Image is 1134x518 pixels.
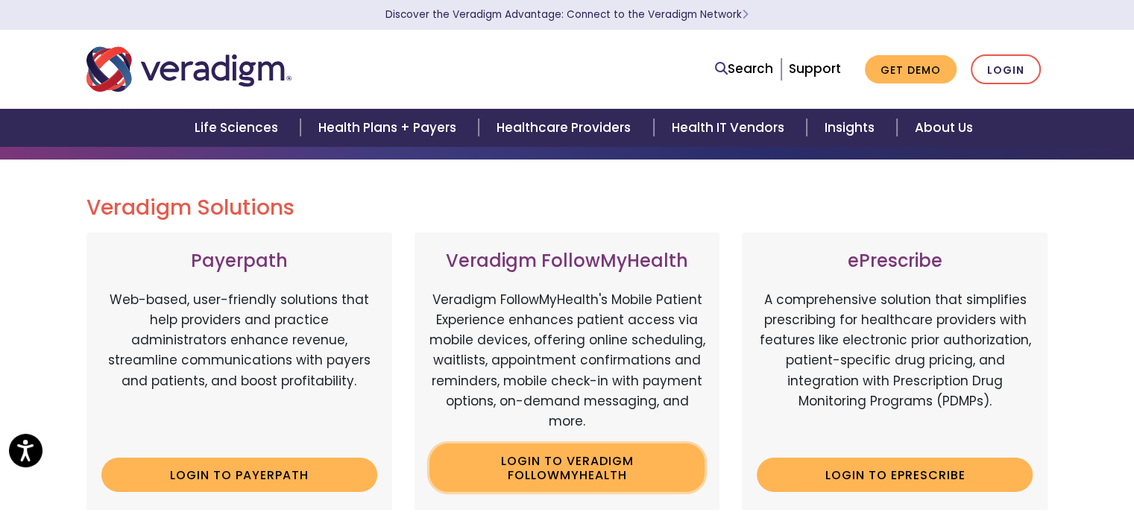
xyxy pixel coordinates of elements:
a: Login to Payerpath [101,458,377,492]
img: Veradigm logo [86,45,292,94]
span: Learn More [742,7,749,22]
a: Search [715,59,773,79]
p: A comprehensive solution that simplifies prescribing for healthcare providers with features like ... [757,290,1033,446]
p: Web-based, user-friendly solutions that help providers and practice administrators enhance revenu... [101,290,377,446]
a: Login to ePrescribe [757,458,1033,492]
a: Insights [807,109,897,147]
a: Health Plans + Payers [300,109,479,147]
a: Health IT Vendors [654,109,807,147]
a: About Us [897,109,991,147]
h3: ePrescribe [757,250,1033,272]
a: Life Sciences [177,109,300,147]
h3: Veradigm FollowMyHealth [429,250,705,272]
p: Veradigm FollowMyHealth's Mobile Patient Experience enhances patient access via mobile devices, o... [429,290,705,432]
h2: Veradigm Solutions [86,195,1048,221]
a: Support [789,60,841,78]
a: Get Demo [865,55,957,84]
a: Discover the Veradigm Advantage: Connect to the Veradigm NetworkLearn More [385,7,749,22]
a: Healthcare Providers [479,109,653,147]
a: Login [971,54,1041,85]
h3: Payerpath [101,250,377,272]
a: Login to Veradigm FollowMyHealth [429,443,705,492]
